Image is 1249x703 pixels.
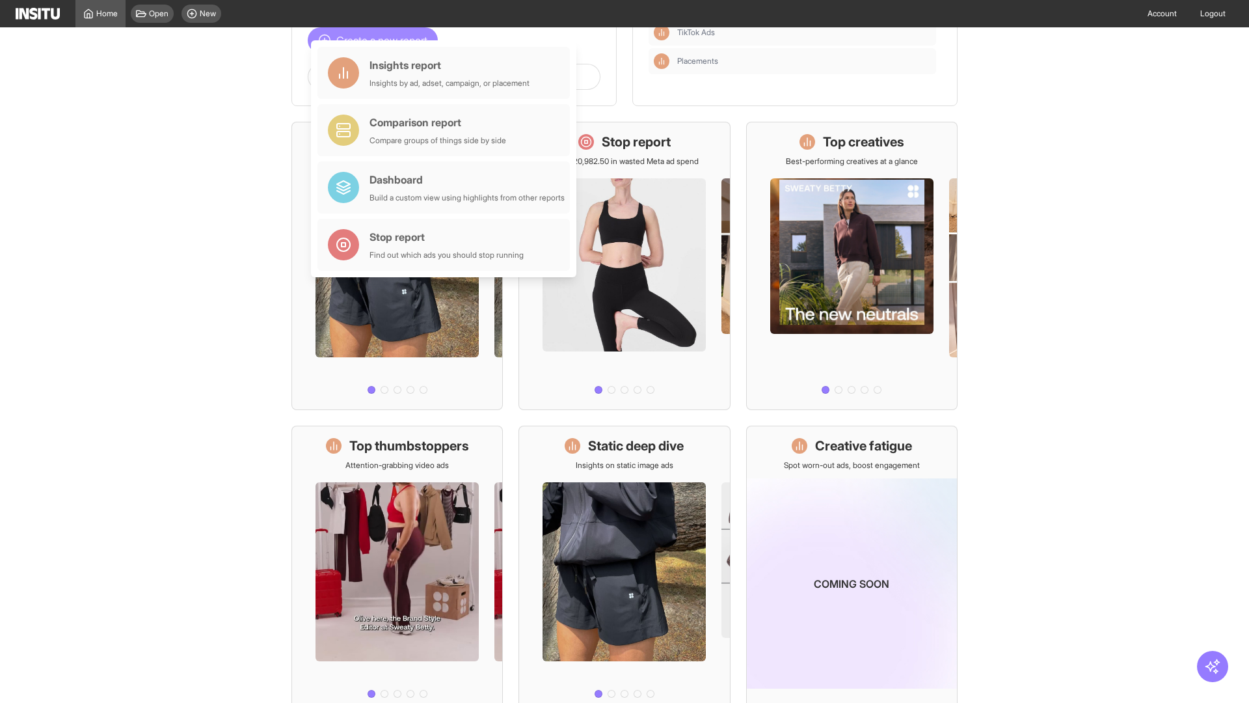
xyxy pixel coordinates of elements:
[345,460,449,471] p: Attention-grabbing video ads
[576,460,673,471] p: Insights on static image ads
[96,8,118,19] span: Home
[369,135,506,146] div: Compare groups of things side by side
[602,133,671,151] h1: Stop report
[677,27,715,38] span: TikTok Ads
[349,437,469,455] h1: Top thumbstoppers
[550,156,699,167] p: Save £20,982.50 in wasted Meta ad spend
[336,33,427,48] span: Create a new report
[654,25,669,40] div: Insights
[518,122,730,410] a: Stop reportSave £20,982.50 in wasted Meta ad spend
[369,115,506,130] div: Comparison report
[786,156,918,167] p: Best-performing creatives at a glance
[291,122,503,410] a: What's live nowSee all active ads instantly
[369,57,530,73] div: Insights report
[654,53,669,69] div: Insights
[16,8,60,20] img: Logo
[369,229,524,245] div: Stop report
[677,56,931,66] span: Placements
[823,133,904,151] h1: Top creatives
[746,122,958,410] a: Top creativesBest-performing creatives at a glance
[369,172,565,187] div: Dashboard
[369,193,565,203] div: Build a custom view using highlights from other reports
[200,8,216,19] span: New
[677,27,931,38] span: TikTok Ads
[149,8,168,19] span: Open
[308,27,438,53] button: Create a new report
[369,78,530,89] div: Insights by ad, adset, campaign, or placement
[677,56,718,66] span: Placements
[369,250,524,260] div: Find out which ads you should stop running
[588,437,684,455] h1: Static deep dive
